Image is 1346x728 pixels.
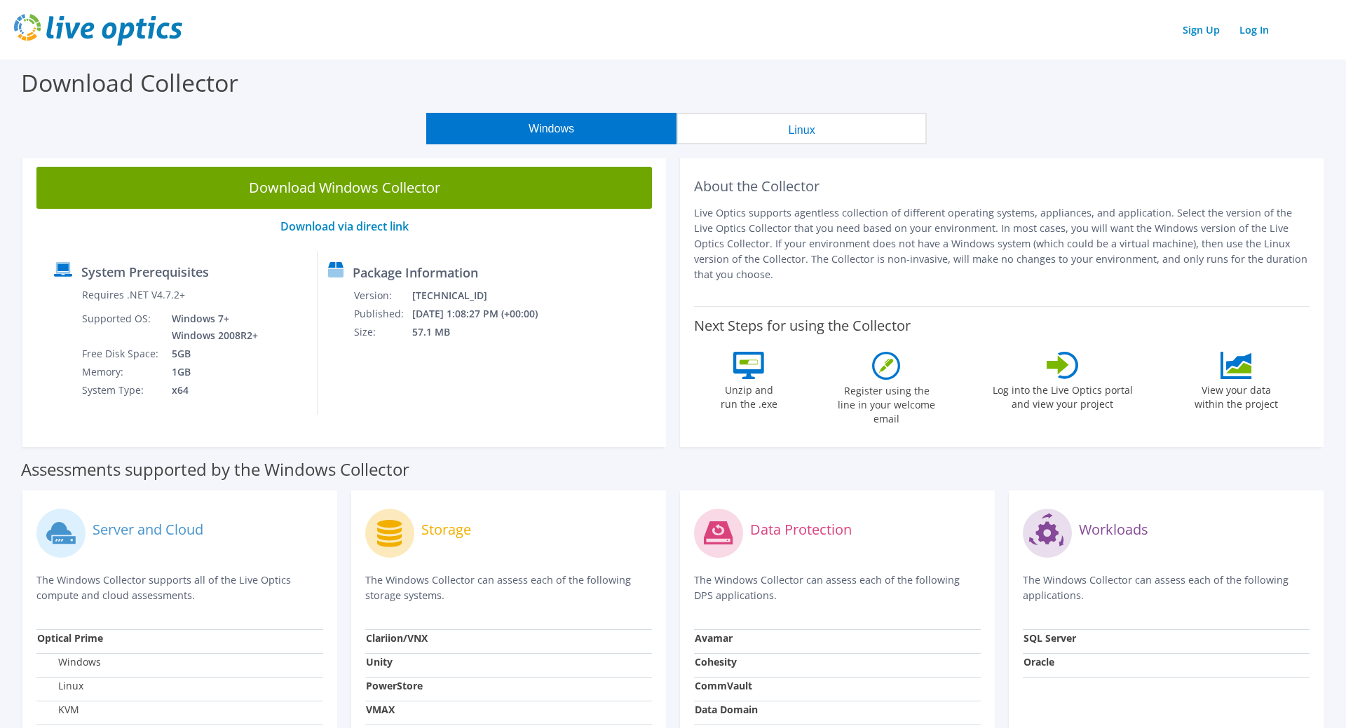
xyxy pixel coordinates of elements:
label: Download Collector [21,67,238,99]
td: System Type: [81,381,161,399]
label: Register using the line in your welcome email [834,380,939,426]
label: Windows [37,655,101,669]
button: Linux [677,113,927,144]
strong: Clariion/VNX [366,631,428,645]
td: [TECHNICAL_ID] [412,287,557,305]
p: The Windows Collector can assess each of the following applications. [1023,572,1310,603]
label: Package Information [353,266,478,280]
td: Supported OS: [81,310,161,345]
a: Download Windows Collector [36,167,652,209]
h2: About the Collector [694,178,1310,195]
strong: Optical Prime [37,631,103,645]
a: Download via direct link [280,219,409,234]
label: Server and Cloud [93,523,203,537]
td: Memory: [81,363,161,381]
label: Unzip and run the .exe [717,379,782,411]
label: Log into the Live Optics portal and view your project [992,379,1134,411]
label: Requires .NET V4.7.2+ [82,288,185,302]
label: View your data within the project [1186,379,1287,411]
td: 5GB [161,345,261,363]
label: Assessments supported by the Windows Collector [21,462,409,476]
label: Storage [421,523,471,537]
label: Workloads [1079,523,1148,537]
strong: SQL Server [1024,631,1076,645]
td: 1GB [161,363,261,381]
label: Linux [37,679,83,693]
a: Log In [1232,20,1276,40]
td: 57.1 MB [412,323,557,341]
td: [DATE] 1:08:27 PM (+00:00) [412,305,557,323]
td: Size: [353,323,412,341]
label: Data Protection [750,523,852,537]
strong: Cohesity [695,655,737,668]
label: Next Steps for using the Collector [694,317,911,334]
td: Free Disk Space: [81,345,161,363]
label: System Prerequisites [81,265,209,279]
p: The Windows Collector can assess each of the following storage systems. [365,572,652,603]
strong: VMAX [366,703,395,716]
p: Live Optics supports agentless collection of different operating systems, appliances, and applica... [694,205,1310,282]
strong: PowerStore [366,679,423,692]
button: Windows [426,113,677,144]
strong: Avamar [695,631,733,645]
strong: Unity [366,655,393,668]
strong: Oracle [1024,655,1054,668]
strong: CommVault [695,679,752,692]
td: x64 [161,381,261,399]
a: Sign Up [1176,20,1227,40]
strong: Data Domain [695,703,758,716]
td: Version: [353,287,412,305]
td: Published: [353,305,412,323]
label: KVM [37,703,79,717]
p: The Windows Collector can assess each of the following DPS applications. [694,572,981,603]
p: The Windows Collector supports all of the Live Optics compute and cloud assessments. [36,572,323,603]
img: live_optics_svg.svg [14,14,182,46]
td: Windows 7+ Windows 2008R2+ [161,310,261,345]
